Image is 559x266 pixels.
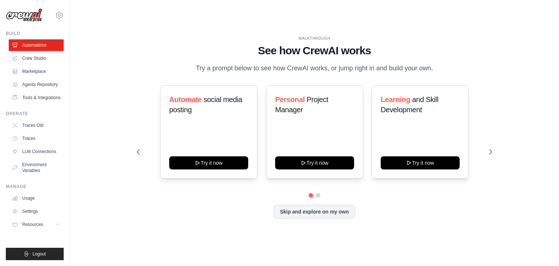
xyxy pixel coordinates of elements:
[9,219,64,230] button: Resources
[275,156,354,169] button: Try it now
[9,206,64,217] a: Settings
[169,95,242,114] span: social media posting
[9,120,64,131] a: Traces Old
[9,92,64,103] a: Tools & Integrations
[274,205,355,219] button: Skip and explore on my own
[381,95,410,103] span: Learning
[9,79,64,90] a: Agents Repository
[275,95,328,114] span: Project Manager
[6,248,64,260] button: Logout
[192,63,437,74] p: Try a prompt below to see how CrewAI works, or jump right in and build your own.
[169,95,202,103] span: Automate
[9,146,64,157] a: LLM Connections
[6,31,64,36] div: Build
[9,66,64,77] a: Marketplace
[9,159,64,176] a: Environment Variables
[9,133,64,144] a: Traces
[22,222,43,227] span: Resources
[32,251,46,257] span: Logout
[6,111,64,117] div: Operate
[9,39,64,51] a: Automations
[169,156,248,169] button: Try it now
[9,52,64,64] a: Crew Studio
[6,8,42,22] img: Logo
[381,156,460,169] button: Try it now
[137,44,492,57] h1: See how CrewAI works
[137,36,492,41] div: WALKTHROUGH
[6,184,64,189] div: Manage
[9,192,64,204] a: Usage
[275,95,305,103] span: Personal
